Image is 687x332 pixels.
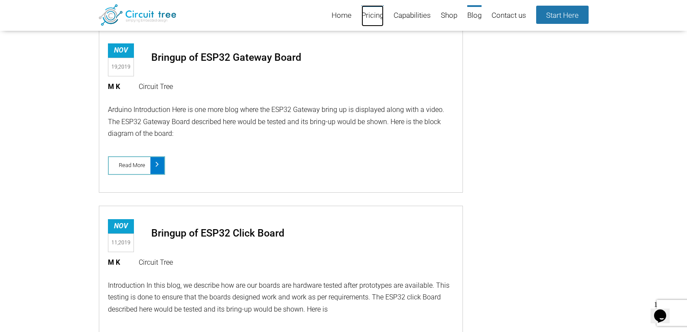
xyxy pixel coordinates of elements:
[492,5,526,26] a: Contact us
[536,6,589,24] a: Start Here
[108,258,129,266] span: M K
[108,156,165,175] a: Read More
[108,233,134,252] div: 11,
[108,43,134,58] div: Nov
[139,82,173,91] a: Circuit Tree
[108,58,134,76] div: 19,
[441,5,457,26] a: Shop
[151,51,301,63] a: Bringup of ESP32 Gateway Board
[108,219,134,233] div: Nov
[139,258,173,266] a: Circuit Tree
[99,4,176,26] img: Circuit Tree
[467,5,482,26] a: Blog
[108,104,454,139] p: Arduino Introduction Here is one more blog where the ESP32 Gateway bring up is displayed along wi...
[108,279,454,315] p: Introduction In this blog, we describe how are our boards are hardware tested after prototypes ar...
[151,227,284,239] a: Bringup of ESP32 Click Board
[118,64,130,70] span: 2019
[361,5,384,26] a: Pricing
[108,82,129,91] span: M K
[332,5,352,26] a: Home
[394,5,431,26] a: Capabilities
[651,297,678,323] iframe: chat widget
[118,240,130,246] span: 2019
